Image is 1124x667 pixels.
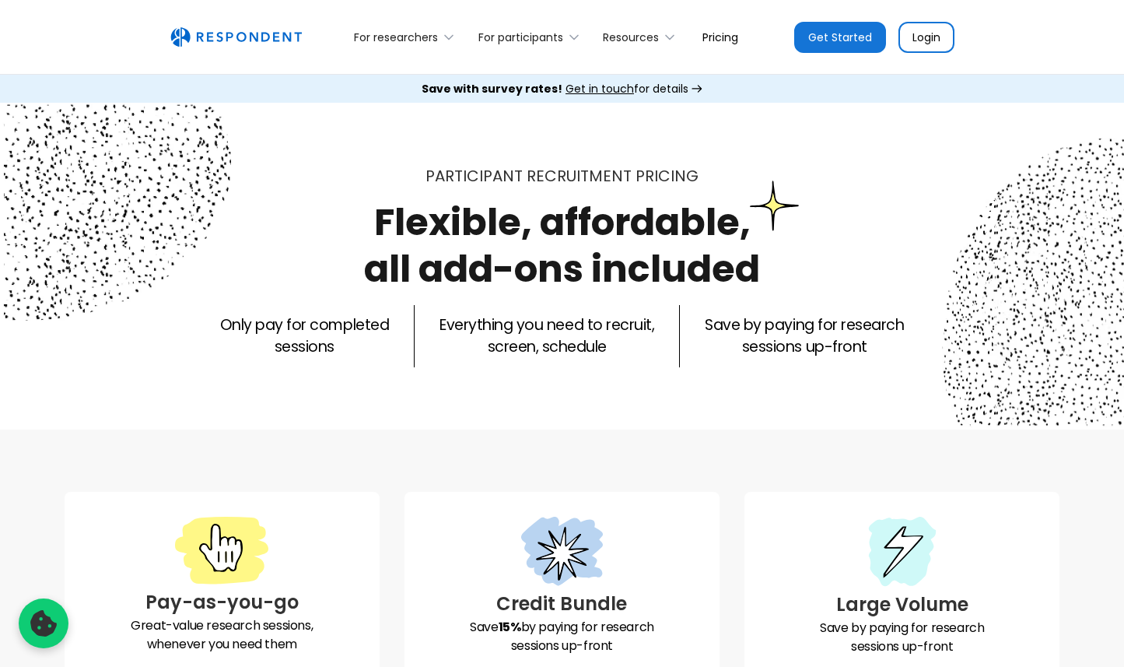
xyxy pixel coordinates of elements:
[603,30,659,45] div: Resources
[499,618,521,636] strong: 15%
[77,588,367,616] h3: Pay-as-you-go
[594,19,690,55] div: Resources
[439,314,654,358] p: Everything you need to recruit, screen, schedule
[794,22,886,53] a: Get Started
[422,81,562,97] strong: Save with survey rates!
[478,30,563,45] div: For participants
[757,619,1047,656] p: Save by paying for research sessions up-front
[170,27,302,47] img: Untitled UI logotext
[170,27,302,47] a: home
[469,19,594,55] div: For participants
[566,81,634,97] span: Get in touch
[636,165,699,187] span: PRICING
[757,591,1047,619] h3: Large Volume
[705,314,904,358] p: Save by paying for research sessions up-front
[898,22,954,53] a: Login
[77,616,367,654] p: Great-value research sessions, whenever you need them
[364,196,760,295] h1: Flexible, affordable, all add-ons included
[354,30,438,45] div: For researchers
[425,165,632,187] span: Participant recruitment
[345,19,469,55] div: For researchers
[690,19,751,55] a: Pricing
[220,314,389,358] p: Only pay for completed sessions
[422,81,688,97] div: for details
[417,590,707,618] h3: Credit Bundle
[417,618,707,655] p: Save by paying for research sessions up-front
